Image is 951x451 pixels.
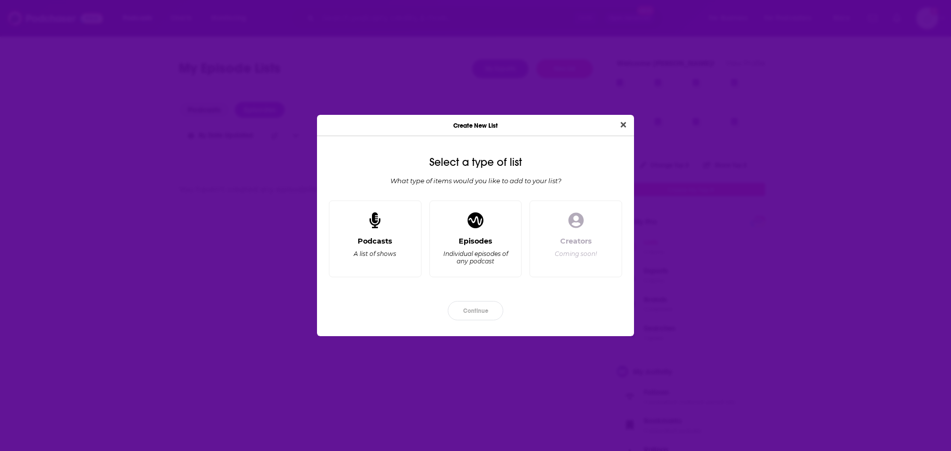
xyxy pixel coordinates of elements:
[448,301,503,320] button: Continue
[317,115,634,136] div: Create New List
[325,177,626,185] div: What type of items would you like to add to your list?
[358,237,392,246] div: Podcasts
[325,156,626,169] div: Select a type of list
[441,250,509,265] div: Individual episodes of any podcast
[617,119,630,131] button: Close
[459,237,492,246] div: Episodes
[354,250,396,257] div: A list of shows
[555,250,597,257] div: Coming soon!
[560,237,592,246] div: Creators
